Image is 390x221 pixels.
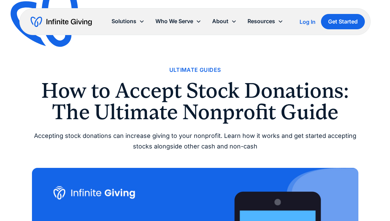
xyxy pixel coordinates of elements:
[31,16,92,27] a: home
[32,131,358,152] div: Accepting stock donations can increase giving to your nonprofit. Learn how it works and get start...
[207,14,242,29] div: About
[150,14,207,29] div: Who We Serve
[248,17,275,26] div: Resources
[106,14,150,29] div: Solutions
[169,65,221,75] a: Ultimate Guides
[300,19,316,25] div: Log In
[212,17,228,26] div: About
[300,18,316,26] a: Log In
[112,17,136,26] div: Solutions
[321,14,365,29] a: Get Started
[155,17,193,26] div: Who We Serve
[242,14,289,29] div: Resources
[32,80,358,123] h1: How to Accept Stock Donations: The Ultimate Nonprofit Guide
